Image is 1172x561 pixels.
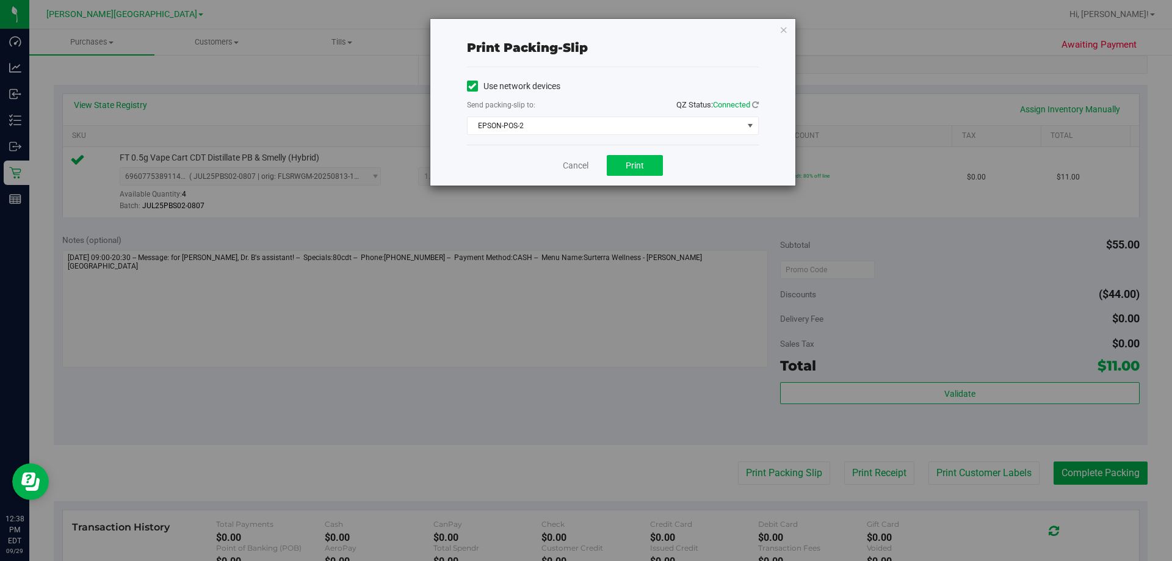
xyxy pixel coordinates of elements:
span: EPSON-POS-2 [468,117,743,134]
span: Print [626,161,644,170]
span: Connected [713,100,750,109]
span: Print packing-slip [467,40,588,55]
label: Use network devices [467,80,560,93]
span: QZ Status: [676,100,759,109]
span: select [742,117,758,134]
label: Send packing-slip to: [467,100,535,110]
button: Print [607,155,663,176]
a: Cancel [563,159,588,172]
iframe: Resource center [12,463,49,500]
